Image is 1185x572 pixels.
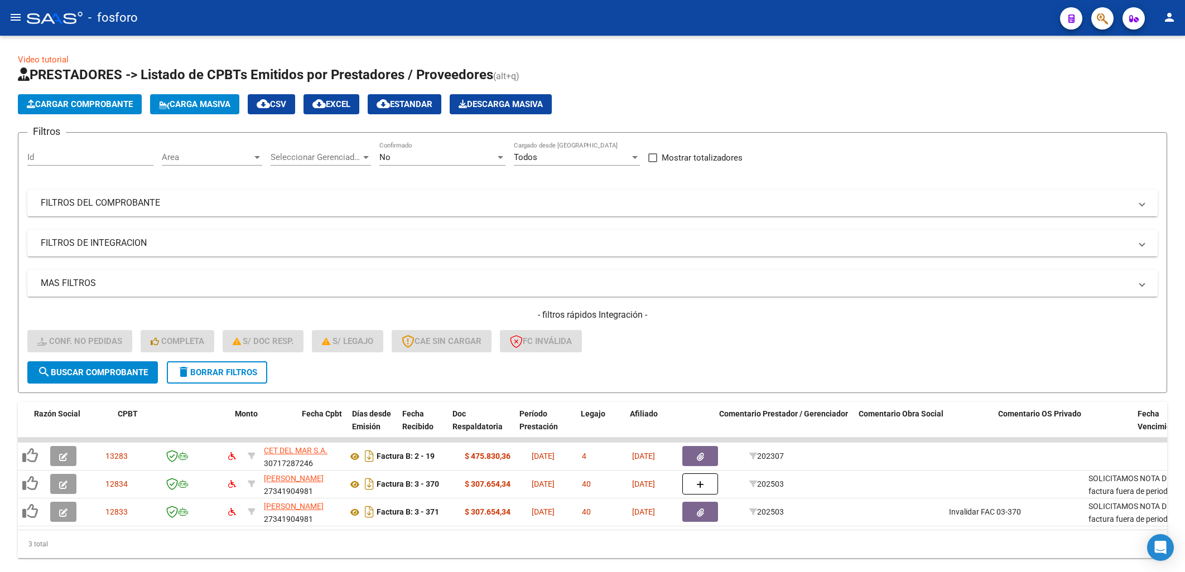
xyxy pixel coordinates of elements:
mat-icon: cloud_download [312,97,326,110]
span: Cargar Comprobante [27,99,133,109]
div: 27341904981 [264,472,339,496]
span: Razón Social [34,409,80,418]
strong: Factura B: 2 - 19 [377,452,435,461]
button: Buscar Comprobante [27,361,158,384]
span: [DATE] [532,479,555,488]
span: Monto [235,409,258,418]
button: Borrar Filtros [167,361,267,384]
h3: Filtros [27,124,66,139]
span: Fecha Cpbt [302,409,342,418]
span: 12834 [105,479,128,488]
strong: $ 307.654,34 [465,507,510,516]
strong: Factura B: 3 - 371 [377,508,439,517]
mat-panel-title: FILTROS DE INTEGRACION [41,237,1131,249]
datatable-header-cell: Fecha Vencimiento [1133,402,1183,451]
span: S/ legajo [322,336,373,346]
mat-icon: person [1163,11,1176,24]
strong: $ 307.654,34 [465,479,510,488]
span: Días desde Emisión [352,409,391,431]
mat-panel-title: FILTROS DEL COMPROBANTE [41,197,1131,209]
span: CET DEL MAR S.A. [264,446,327,455]
span: 40 [582,507,591,516]
datatable-header-cell: Comentario OS Privado [994,402,1133,451]
mat-panel-title: MAS FILTROS [41,277,1131,289]
span: Legajo [581,409,605,418]
span: Descarga Masiva [459,99,543,109]
datatable-header-cell: Fecha Cpbt [297,402,348,451]
span: [PERSON_NAME] [264,474,324,483]
i: Descargar documento [362,503,377,521]
datatable-header-cell: Razón Social [30,402,113,451]
button: Estandar [368,94,441,114]
button: Completa [141,330,214,352]
div: 27341904981 [264,500,339,523]
mat-icon: menu [9,11,22,24]
span: (alt+q) [493,71,519,81]
strong: Factura B: 3 - 370 [377,480,439,489]
datatable-header-cell: CPBT [113,402,230,451]
div: 3 total [18,530,1167,558]
span: No [379,152,391,162]
datatable-header-cell: Días desde Emisión [348,402,398,451]
h4: - filtros rápidos Integración - [27,309,1158,321]
app-download-masive: Descarga masiva de comprobantes (adjuntos) [450,94,552,114]
button: FC Inválida [500,330,582,352]
strong: $ 475.830,36 [465,452,510,460]
span: [DATE] [532,507,555,516]
datatable-header-cell: Fecha Recibido [398,402,448,451]
div: Open Intercom Messenger [1147,534,1174,561]
datatable-header-cell: Comentario Prestador / Gerenciador [715,402,854,451]
mat-expansion-panel-header: FILTROS DE INTEGRACION [27,230,1158,256]
button: S/ Doc Resp. [223,330,304,352]
mat-expansion-panel-header: MAS FILTROS [27,270,1158,297]
span: Seleccionar Gerenciador [271,152,361,162]
span: [DATE] [532,452,555,460]
span: Mostrar totalizadores [662,151,743,164]
a: Video tutorial [18,55,69,65]
span: CSV [257,99,286,109]
span: Conf. no pedidas [37,336,122,346]
span: [DATE] [632,452,655,460]
span: 4 [582,452,586,460]
datatable-header-cell: Afiliado [625,402,715,451]
i: Descargar documento [362,447,377,465]
button: S/ legajo [312,330,383,352]
span: Carga Masiva [159,99,230,109]
span: - fosforo [88,6,138,30]
button: Descarga Masiva [450,94,552,114]
span: Estandar [377,99,432,109]
button: CSV [248,94,295,114]
datatable-header-cell: Período Prestación [515,402,576,451]
span: Invalidar FAC 03-370 [949,507,1021,516]
span: [PERSON_NAME] [264,502,324,511]
span: EXCEL [312,99,350,109]
span: 202307 [749,452,784,460]
span: Comentario Prestador / Gerenciador [719,409,848,418]
span: [DATE] [632,479,655,488]
span: 202503 [749,507,784,516]
mat-icon: delete [177,365,190,379]
div: 30717287246 [264,444,339,468]
span: CAE SIN CARGAR [402,336,481,346]
span: Comentario OS Privado [998,409,1081,418]
span: Buscar Comprobante [37,367,148,377]
span: CPBT [118,409,138,418]
span: PRESTADORES -> Listado de CPBTs Emitidos por Prestadores / Proveedores [18,67,493,83]
span: 12833 [105,507,128,516]
span: Borrar Filtros [177,367,257,377]
mat-icon: cloud_download [257,97,270,110]
mat-icon: search [37,365,51,379]
datatable-header-cell: Doc Respaldatoria [448,402,515,451]
span: S/ Doc Resp. [233,336,294,346]
datatable-header-cell: Monto [230,402,297,451]
mat-icon: cloud_download [377,97,390,110]
span: 13283 [105,452,128,460]
span: 40 [582,479,591,488]
span: Fecha Recibido [402,409,433,431]
span: Area [162,152,252,162]
span: Fecha Vencimiento [1138,409,1183,431]
span: Afiliado [630,409,658,418]
span: Todos [514,152,537,162]
button: Conf. no pedidas [27,330,132,352]
button: CAE SIN CARGAR [392,330,492,352]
